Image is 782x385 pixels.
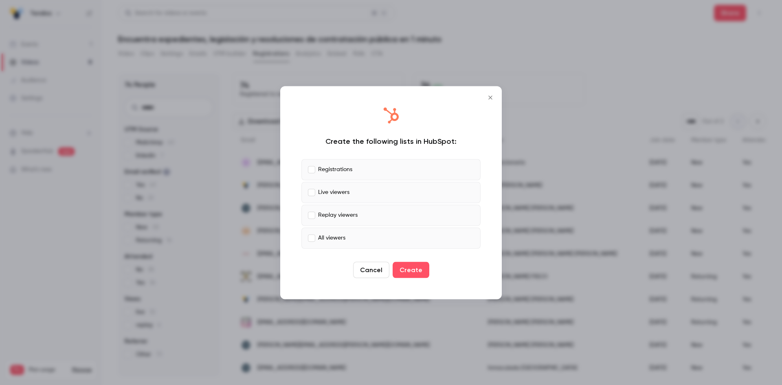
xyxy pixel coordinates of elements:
[393,262,429,278] button: Create
[318,188,349,197] p: Live viewers
[318,211,358,220] p: Replay viewers
[301,136,481,146] div: Create the following lists in HubSpot:
[353,262,389,278] button: Cancel
[318,165,352,174] p: Registrations
[482,89,499,106] button: Close
[318,234,345,242] p: All viewers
